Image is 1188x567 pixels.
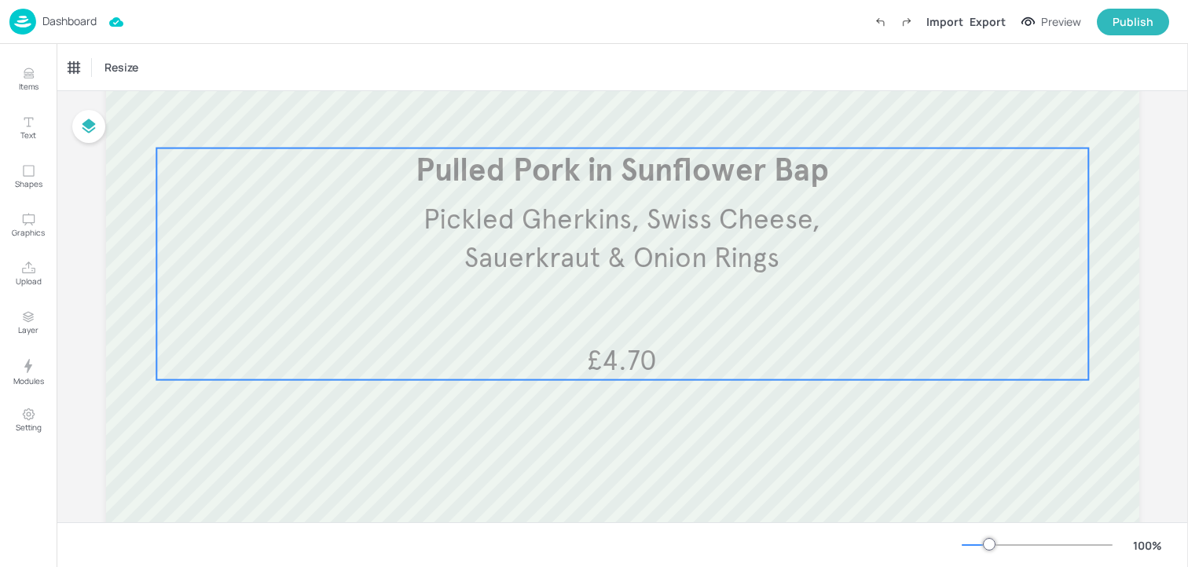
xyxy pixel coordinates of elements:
[926,13,963,30] div: Import
[1041,13,1081,31] div: Preview
[1097,9,1169,35] button: Publish
[1113,13,1153,31] div: Publish
[101,59,141,75] span: Resize
[9,9,36,35] img: logo-86c26b7e.jpg
[1128,537,1166,554] div: 100 %
[416,151,829,189] span: Pulled Pork in Sunflower Bap
[867,9,893,35] label: Undo (Ctrl + Z)
[893,9,920,35] label: Redo (Ctrl + Y)
[423,202,820,275] span: Pickled Gherkins, Swiss Cheese, Sauerkraut & Onion Rings
[42,16,97,27] p: Dashboard
[1012,10,1091,34] button: Preview
[587,343,657,378] span: £4.70
[970,13,1006,30] div: Export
